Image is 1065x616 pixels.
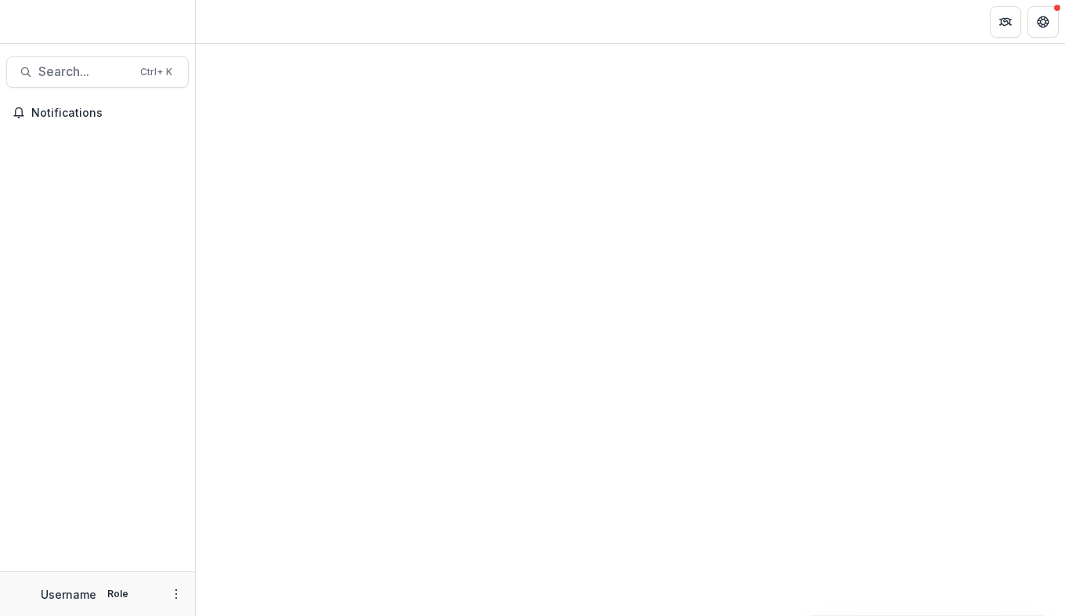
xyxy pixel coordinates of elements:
nav: breadcrumb [202,10,269,33]
div: Ctrl + K [137,63,175,81]
span: Notifications [31,107,182,120]
button: Search... [6,56,189,88]
span: Search... [38,64,131,79]
p: Role [103,587,133,601]
button: Notifications [6,100,189,125]
button: Partners [990,6,1021,38]
p: Username [41,586,96,603]
button: Get Help [1027,6,1059,38]
button: More [167,585,186,603]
